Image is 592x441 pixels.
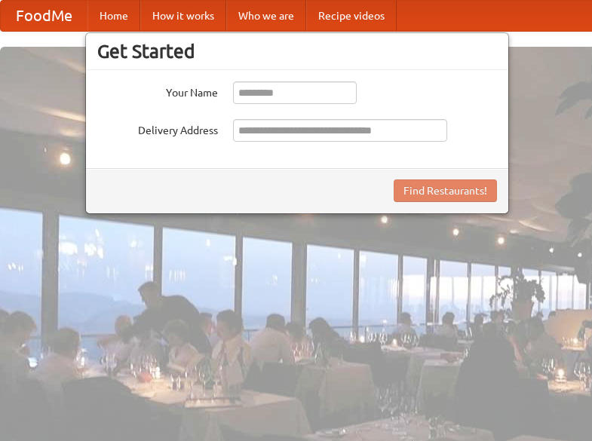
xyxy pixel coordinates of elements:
[87,1,140,31] a: Home
[1,1,87,31] a: FoodMe
[97,81,218,100] label: Your Name
[306,1,397,31] a: Recipe videos
[394,179,497,202] button: Find Restaurants!
[140,1,226,31] a: How it works
[226,1,306,31] a: Who we are
[97,40,497,63] h3: Get Started
[97,119,218,138] label: Delivery Address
